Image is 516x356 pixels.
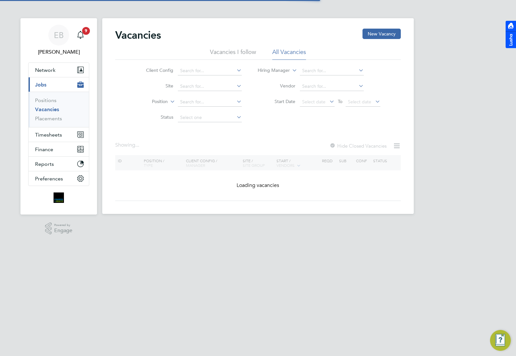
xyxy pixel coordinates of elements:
[28,192,89,203] a: Go to home page
[35,161,54,167] span: Reports
[29,157,89,171] button: Reports
[258,83,295,89] label: Vendor
[35,132,62,138] span: Timesheets
[82,27,90,35] span: 9
[329,143,387,149] label: Hide Closed Vacancies
[490,330,511,351] button: Engage Resource Center
[29,127,89,142] button: Timesheets
[178,66,242,75] input: Search for...
[29,142,89,156] button: Finance
[35,146,53,152] span: Finance
[54,222,72,228] span: Powered by
[29,77,89,92] button: Jobs
[252,67,290,74] label: Hiring Manager
[115,142,141,149] div: Showing
[136,67,173,73] label: Client Config
[35,176,63,182] span: Preferences
[54,31,64,39] span: EB
[54,192,64,203] img: bromak-logo-retina.png
[29,92,89,127] div: Jobs
[362,29,401,39] button: New Vacancy
[348,99,371,105] span: Select date
[300,82,364,91] input: Search for...
[35,82,46,88] span: Jobs
[258,99,295,104] label: Start Date
[210,48,256,60] li: Vacancies I follow
[35,106,59,112] a: Vacancies
[29,63,89,77] button: Network
[54,228,72,233] span: Engage
[74,25,87,46] a: 9
[45,222,73,235] a: Powered byEngage
[178,98,242,107] input: Search for...
[115,29,161,42] h2: Vacancies
[178,113,242,122] input: Select one
[302,99,326,105] span: Select date
[336,97,344,106] span: To
[300,66,364,75] input: Search for...
[135,142,139,148] span: ...
[35,97,56,103] a: Positions
[178,82,242,91] input: Search for...
[28,25,89,56] a: EB[PERSON_NAME]
[35,115,62,122] a: Placements
[35,67,55,73] span: Network
[272,48,306,60] li: All Vacancies
[136,83,173,89] label: Site
[130,99,168,105] label: Position
[29,171,89,186] button: Preferences
[20,18,97,215] nav: Main navigation
[136,114,173,120] label: Status
[28,48,89,56] span: Ellie Bowen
